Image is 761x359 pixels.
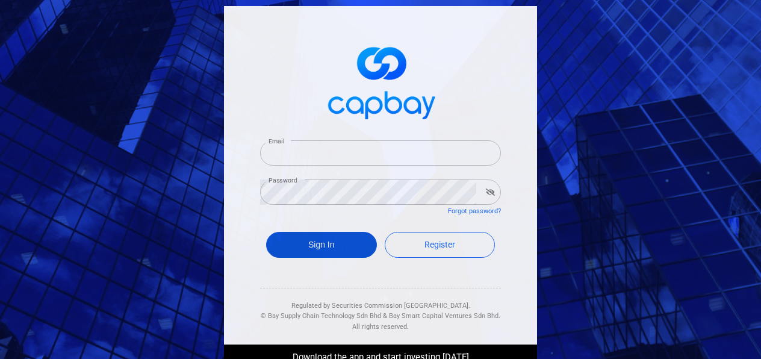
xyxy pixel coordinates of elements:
span: Register [424,240,455,249]
a: Register [385,232,495,258]
a: Forgot password? [448,207,501,215]
label: Email [269,137,284,146]
span: © Bay Supply Chain Technology Sdn Bhd [261,312,381,320]
div: Regulated by Securities Commission [GEOGRAPHIC_DATA]. & All rights reserved. [260,289,501,332]
button: Sign In [266,232,377,258]
label: Password [269,176,297,185]
span: Bay Smart Capital Ventures Sdn Bhd. [389,312,500,320]
img: logo [320,36,441,126]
